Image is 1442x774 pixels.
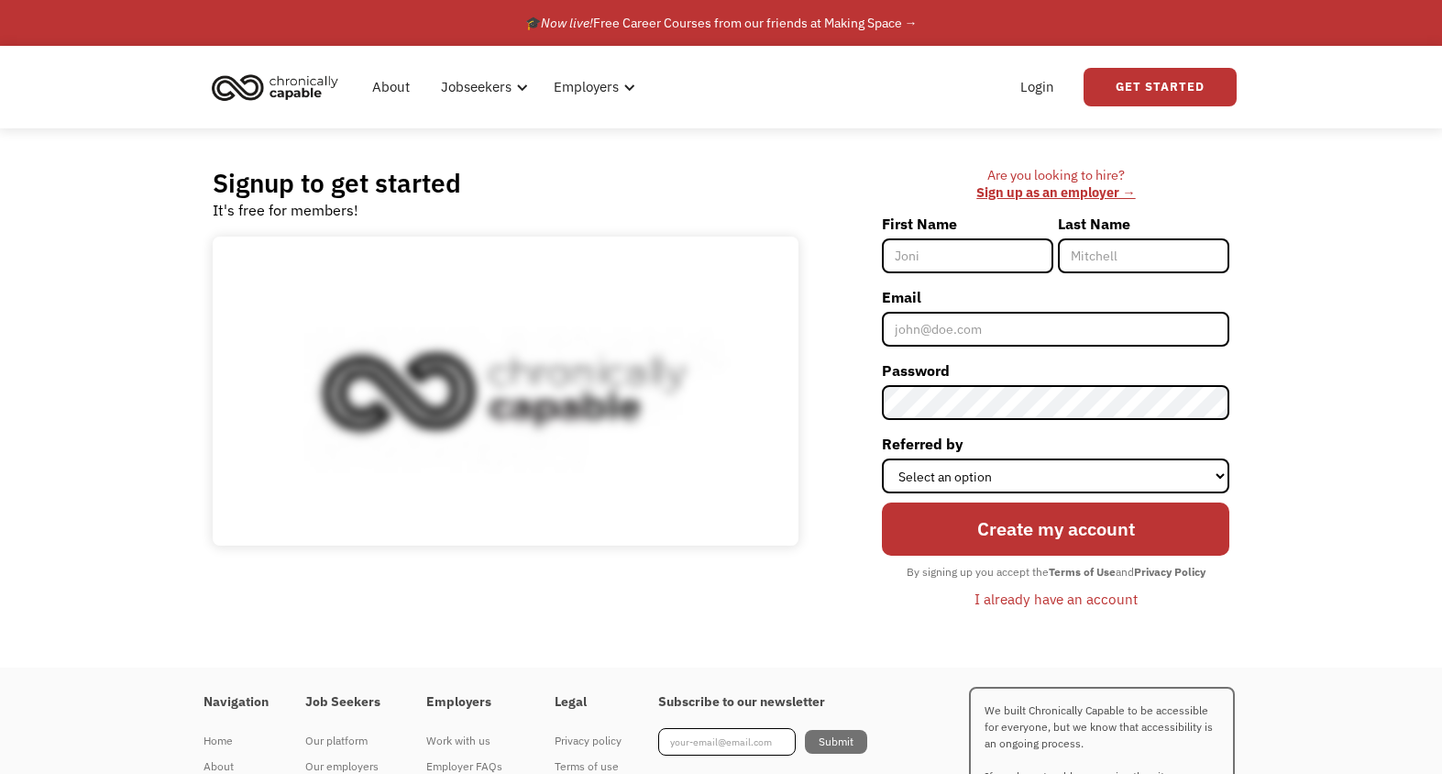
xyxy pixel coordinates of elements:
h4: Employers [426,694,518,711]
h2: Signup to get started [213,167,461,199]
div: Employers [554,76,619,98]
input: Joni [882,238,1053,273]
label: Email [882,282,1229,312]
img: Chronically Capable logo [206,67,344,107]
a: home [206,67,352,107]
div: Our platform [305,730,390,752]
input: Create my account [882,503,1229,556]
h4: Legal [555,694,622,711]
a: Privacy policy [555,728,622,754]
h4: Job Seekers [305,694,390,711]
strong: Privacy Policy [1134,565,1205,579]
div: Are you looking to hire? ‍ [882,167,1229,201]
div: Employers [543,58,641,116]
div: I already have an account [974,588,1138,610]
div: Work with us [426,730,518,752]
input: Submit [805,730,867,754]
label: Password [882,356,1229,385]
div: Jobseekers [430,58,534,116]
div: By signing up you accept the and [897,560,1215,584]
a: I already have an account [961,583,1151,614]
a: Get Started [1084,68,1237,106]
a: Login [1009,58,1065,116]
label: Referred by [882,429,1229,459]
a: Sign up as an employer → [976,183,1135,201]
a: Our platform [305,728,390,754]
strong: Terms of Use [1049,565,1116,579]
label: First Name [882,209,1053,238]
label: Last Name [1058,209,1229,238]
div: Jobseekers [441,76,512,98]
input: Mitchell [1058,238,1229,273]
h4: Subscribe to our newsletter [658,694,867,711]
a: Work with us [426,728,518,754]
div: 🎓 Free Career Courses from our friends at Making Space → [525,12,918,34]
input: your-email@email.com [658,728,796,756]
h4: Navigation [204,694,269,711]
div: It's free for members! [213,199,358,221]
a: Home [204,728,269,754]
a: About [361,58,421,116]
form: Footer Newsletter [658,728,867,756]
div: Privacy policy [555,730,622,752]
em: Now live! [541,15,593,31]
div: Home [204,730,269,752]
input: john@doe.com [882,312,1229,347]
form: Member-Signup-Form [882,209,1229,614]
